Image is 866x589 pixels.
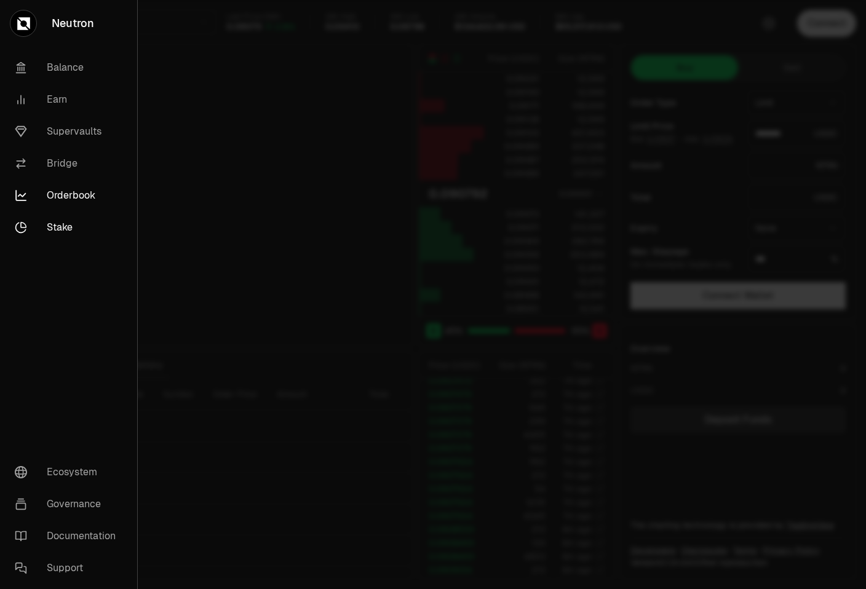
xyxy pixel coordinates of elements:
[5,116,132,148] a: Supervaults
[5,456,132,488] a: Ecosystem
[5,488,132,520] a: Governance
[5,211,132,243] a: Stake
[5,148,132,180] a: Bridge
[5,520,132,552] a: Documentation
[5,180,132,211] a: Orderbook
[5,552,132,584] a: Support
[5,52,132,84] a: Balance
[5,84,132,116] a: Earn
